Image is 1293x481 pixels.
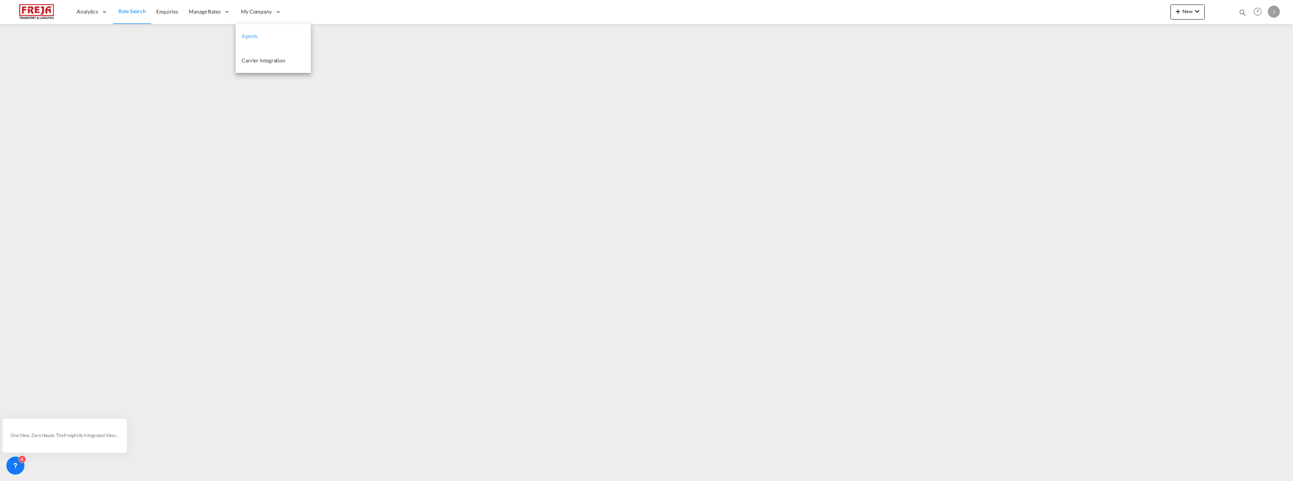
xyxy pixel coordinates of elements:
span: Enquiries [156,8,178,15]
img: 586607c025bf11f083711d99603023e7.png [11,3,62,20]
md-icon: icon-magnify [1238,8,1247,17]
span: My Company [241,8,272,15]
md-icon: icon-chevron-down [1193,7,1202,16]
div: icon-magnify [1238,8,1247,20]
span: Agents [242,33,257,39]
md-icon: icon-plus 400-fg [1173,7,1182,16]
span: Rate Search [118,8,146,14]
div: J [1268,6,1280,18]
span: Manage Rates [189,8,221,15]
span: Help [1251,5,1264,18]
a: Carrier Integration [236,49,311,73]
span: New [1173,8,1202,14]
a: Agents [236,24,311,49]
button: icon-plus 400-fgNewicon-chevron-down [1170,5,1205,20]
span: Analytics [77,8,98,15]
span: Carrier Integration [242,57,285,64]
div: Help [1251,5,1268,19]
